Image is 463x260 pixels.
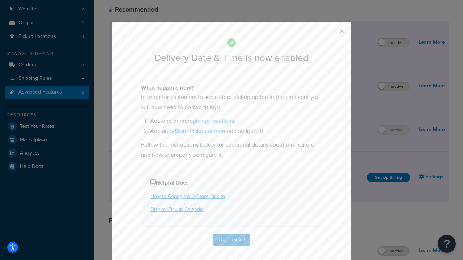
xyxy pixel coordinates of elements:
[141,83,322,92] h4: What happens now?
[168,127,224,135] a: In-Store Pickup carrier
[141,92,322,112] p: In order for customers to see a store pickup option in the checkout you will now need to do two t...
[193,117,234,125] a: pickup locations
[141,53,322,63] h2: Delivery Date & Time is now enabled
[213,234,250,246] button: Ok, Thanks!
[141,140,322,160] p: Follow the instructions below for additional details about this feature and how to properly confi...
[150,126,322,136] li: Add an and configure it.
[150,192,225,200] a: How to Configure In-Store Pickup
[150,116,322,126] li: Add one or more .
[150,178,313,187] h4: Helpful Docs
[150,205,204,213] a: Display Pickup Calendar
